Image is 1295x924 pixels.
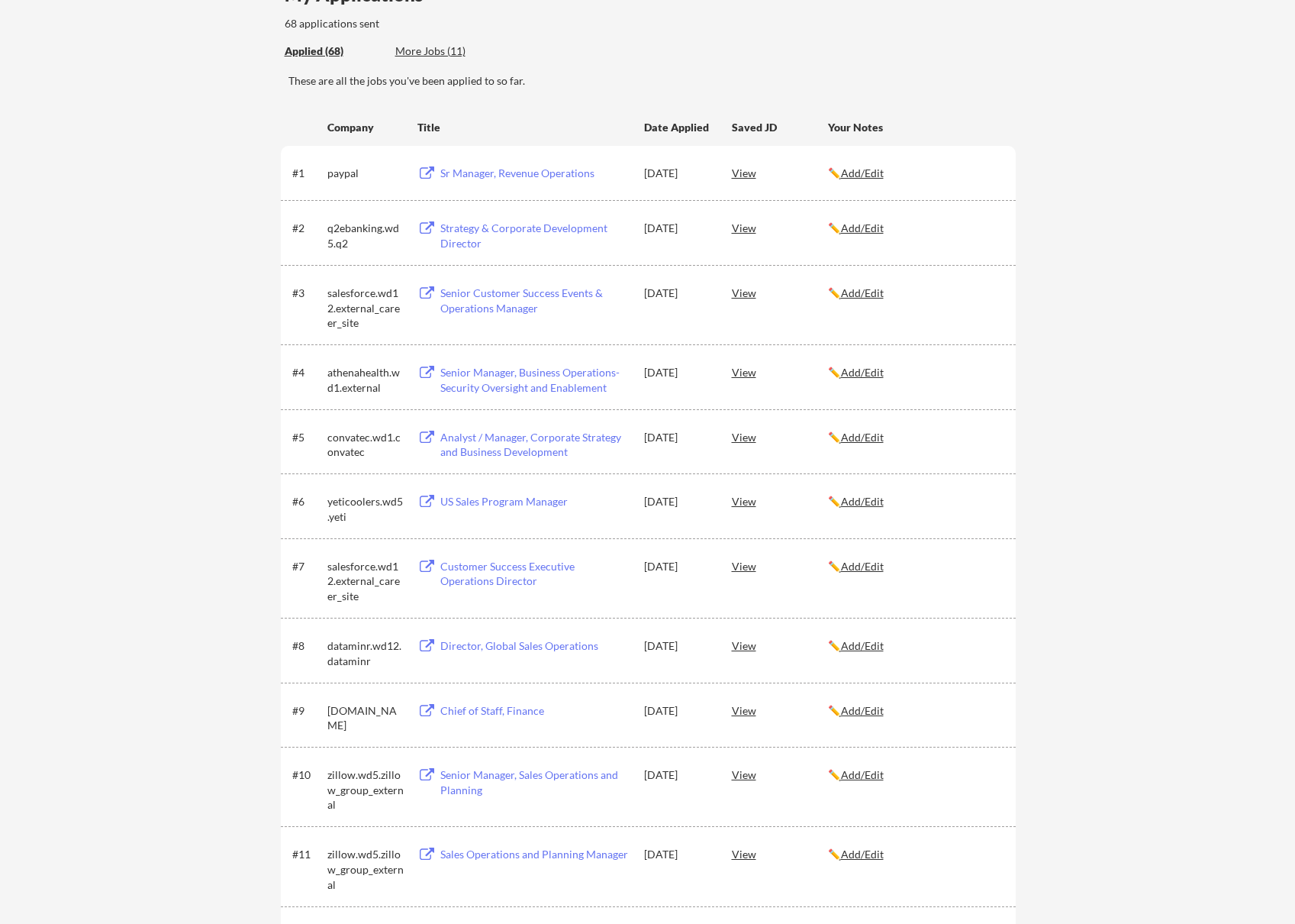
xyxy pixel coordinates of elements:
[440,559,630,589] div: Customer Success Executive Operations Director
[828,221,1002,236] div: ✏️
[644,494,711,509] div: [DATE]
[440,767,630,797] div: Senior Manager, Sales Operations and Planning
[732,487,828,515] div: View
[292,847,322,862] div: #11
[732,696,828,724] div: View
[644,767,711,783] div: [DATE]
[440,430,630,460] div: Analyst / Manager, Corporate Strategy and Business Development
[327,559,404,604] div: salesforce.wd12.external_career_site
[440,847,630,862] div: Sales Operations and Planning Manager
[828,638,1002,654] div: ✏️
[644,166,711,181] div: [DATE]
[292,166,322,181] div: #1
[292,767,322,783] div: #10
[395,44,507,59] div: More Jobs (11)
[828,767,1002,783] div: ✏️
[828,120,1002,135] div: Your Notes
[327,703,404,733] div: [DOMAIN_NAME]
[644,638,711,654] div: [DATE]
[440,286,630,315] div: Senior Customer Success Events & Operations Manager
[327,221,404,250] div: q2ebanking.wd5.q2
[828,365,1002,380] div: ✏️
[732,761,828,788] div: View
[327,767,404,813] div: zillow.wd5.zillow_group_external
[327,430,404,460] div: convatec.wd1.convatec
[732,279,828,306] div: View
[440,166,630,181] div: Sr Manager, Revenue Operations
[285,44,384,59] div: Applied (68)
[644,847,711,862] div: [DATE]
[644,365,711,380] div: [DATE]
[417,120,630,135] div: Title
[644,120,711,135] div: Date Applied
[732,552,828,580] div: View
[440,494,630,509] div: US Sales Program Manager
[292,430,322,445] div: #5
[292,221,322,236] div: #2
[285,44,384,60] div: These are all the jobs you've been applied to so far.
[841,495,884,508] u: Add/Edit
[732,358,828,386] div: View
[327,286,404,331] div: salesforce.wd12.external_career_site
[841,221,884,234] u: Add/Edit
[327,847,404,892] div: zillow.wd5.zillow_group_external
[327,365,404,395] div: athenahealth.wd1.external
[828,847,1002,862] div: ✏️
[644,430,711,445] div: [DATE]
[732,840,828,867] div: View
[292,365,322,380] div: #4
[841,848,884,861] u: Add/Edit
[841,704,884,717] u: Add/Edit
[732,113,828,141] div: Saved JD
[732,423,828,451] div: View
[440,703,630,719] div: Chief of Staff, Finance
[327,638,404,668] div: dataminr.wd12.dataminr
[644,703,711,719] div: [DATE]
[327,166,404,181] div: paypal
[285,16,580,31] div: 68 applications sent
[644,286,711,301] div: [DATE]
[841,768,884,781] u: Add/Edit
[292,559,322,574] div: #7
[395,44,507,60] div: These are job applications we think you'd be a good fit for, but couldn't apply you to automatica...
[828,286,1002,301] div: ✏️
[841,366,884,379] u: Add/Edit
[292,286,322,301] div: #3
[828,166,1002,181] div: ✏️
[841,166,884,179] u: Add/Edit
[841,431,884,444] u: Add/Edit
[644,559,711,574] div: [DATE]
[841,286,884,299] u: Add/Edit
[828,430,1002,445] div: ✏️
[292,494,322,509] div: #6
[841,560,884,573] u: Add/Edit
[828,559,1002,574] div: ✏️
[440,365,630,395] div: Senior Manager, Business Operations- Security Oversight and Enablement
[440,638,630,654] div: Director, Global Sales Operations
[828,494,1002,509] div: ✏️
[644,221,711,236] div: [DATE]
[828,703,1002,719] div: ✏️
[841,639,884,652] u: Add/Edit
[292,703,322,719] div: #9
[327,120,404,135] div: Company
[732,214,828,241] div: View
[288,73,1016,89] div: These are all the jobs you've been applied to so far.
[732,632,828,659] div: View
[732,159,828,186] div: View
[292,638,322,654] div: #8
[327,494,404,524] div: yeticoolers.wd5.yeti
[440,221,630,250] div: Strategy & Corporate Development Director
